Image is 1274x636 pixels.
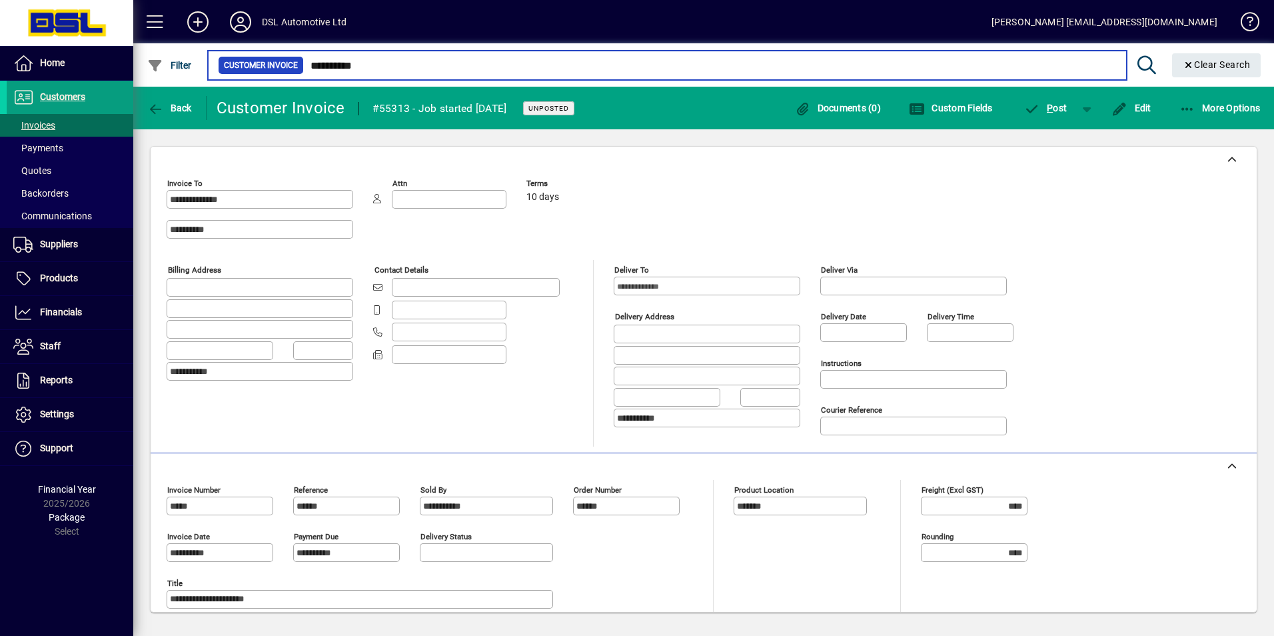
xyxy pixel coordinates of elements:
button: Documents (0) [791,96,884,120]
mat-label: Freight (excl GST) [922,485,983,495]
mat-label: Invoice To [167,179,203,188]
div: #55313 - Job started [DATE] [372,98,507,119]
span: Unposted [528,104,569,113]
span: Back [147,103,192,113]
a: Settings [7,398,133,431]
span: Terms [526,179,606,188]
button: Custom Fields [906,96,996,120]
button: Clear [1172,53,1261,77]
button: Edit [1108,96,1155,120]
span: Payments [13,143,63,153]
span: Products [40,273,78,283]
a: Knowledge Base [1231,3,1257,46]
span: 10 days [526,192,559,203]
a: Staff [7,330,133,363]
span: Quotes [13,165,51,176]
span: Communications [13,211,92,221]
mat-label: Reference [294,485,328,495]
span: Financials [40,307,82,317]
a: Suppliers [7,228,133,261]
a: Products [7,262,133,295]
span: Package [49,512,85,523]
mat-label: Sold by [420,485,446,495]
span: Backorders [13,188,69,199]
span: ost [1024,103,1067,113]
a: Quotes [7,159,133,182]
button: Filter [144,53,195,77]
span: P [1047,103,1053,113]
mat-label: Payment due [294,532,338,541]
div: Customer Invoice [217,97,345,119]
span: Reports [40,375,73,385]
span: Staff [40,341,61,351]
a: Communications [7,205,133,227]
span: Invoices [13,120,55,131]
mat-label: Courier Reference [821,405,882,415]
div: [PERSON_NAME] [EMAIL_ADDRESS][DOMAIN_NAME] [991,11,1217,33]
a: Backorders [7,182,133,205]
span: Suppliers [40,239,78,249]
span: Home [40,57,65,68]
span: Documents (0) [794,103,881,113]
mat-label: Title [167,579,183,588]
mat-label: Delivery time [928,312,974,321]
span: Customers [40,91,85,102]
mat-label: Deliver To [614,265,649,275]
mat-label: Invoice date [167,532,210,541]
mat-label: Order number [574,485,622,495]
a: Financials [7,296,133,329]
span: Financial Year [38,484,96,495]
mat-label: Attn [392,179,407,188]
span: Filter [147,60,192,71]
span: Customer Invoice [224,59,298,72]
button: More Options [1176,96,1264,120]
a: Support [7,432,133,465]
button: Profile [219,10,262,34]
mat-label: Instructions [821,359,862,368]
a: Reports [7,364,133,397]
button: Back [144,96,195,120]
span: Support [40,443,73,453]
span: More Options [1179,103,1261,113]
app-page-header-button: Back [133,96,207,120]
mat-label: Delivery date [821,312,866,321]
span: Settings [40,409,74,419]
mat-label: Invoice number [167,485,221,495]
span: Clear Search [1183,59,1251,70]
a: Payments [7,137,133,159]
button: Post [1017,96,1074,120]
mat-label: Deliver via [821,265,858,275]
mat-label: Rounding [922,532,954,541]
div: DSL Automotive Ltd [262,11,346,33]
span: Edit [1111,103,1151,113]
a: Invoices [7,114,133,137]
mat-label: Product location [734,485,794,495]
span: Custom Fields [909,103,993,113]
mat-label: Delivery status [420,532,472,541]
a: Home [7,47,133,80]
button: Add [177,10,219,34]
